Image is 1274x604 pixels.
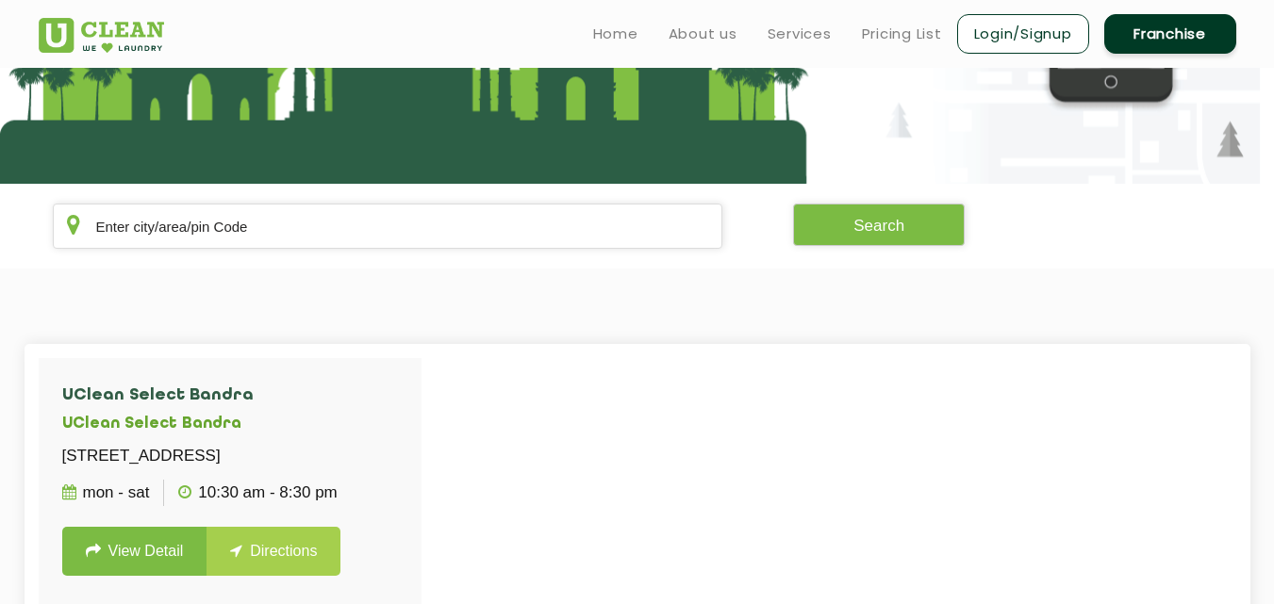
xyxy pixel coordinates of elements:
[1104,14,1236,54] a: Franchise
[62,480,150,506] p: Mon - Sat
[957,14,1089,54] a: Login/Signup
[207,527,340,576] a: Directions
[62,443,352,469] p: [STREET_ADDRESS]
[53,204,723,249] input: Enter city/area/pin Code
[768,23,832,45] a: Services
[862,23,942,45] a: Pricing List
[178,480,337,506] p: 10:30 AM - 8:30 PM
[793,204,965,246] button: Search
[593,23,638,45] a: Home
[39,18,164,53] img: UClean Laundry and Dry Cleaning
[62,386,352,405] h4: UClean Select Bandra
[62,416,352,433] h5: UClean Select Bandra
[669,23,737,45] a: About us
[62,527,207,576] a: View Detail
